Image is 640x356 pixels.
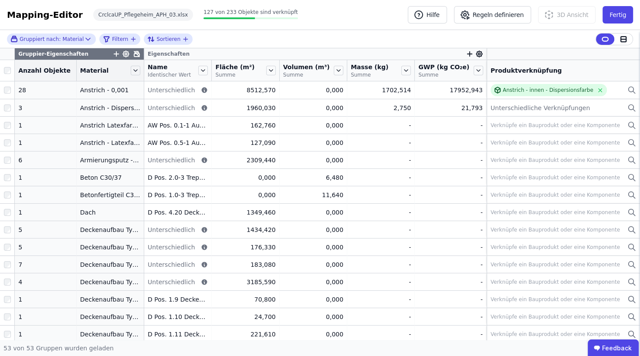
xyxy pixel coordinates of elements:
div: 3 [18,104,73,112]
div: D Pos. 1.0-3 Treppenläufe Fertigteil [148,191,208,199]
span: GWP (kg CO₂e) [418,63,469,71]
div: 1 [18,191,73,199]
span: Eigenschaften [148,50,190,57]
div: 1 [18,173,73,182]
div: 0,000 [283,295,343,304]
div: Deckenaufbau Typ 2.0 [80,243,140,252]
div: 183,080 [215,260,275,269]
div: Produktverknüpfung [491,66,637,75]
span: Unterschiedlich [148,86,195,94]
div: Deckenaufbau Typ 3.0 [80,260,140,269]
button: Fertig [603,6,633,24]
div: D Pos. 4.20 Decke über 3.OG [148,208,208,217]
div: 2,750 [351,104,411,112]
button: 3D Ansicht [538,6,596,24]
button: filter_by [103,34,137,44]
div: 0,000 [283,156,343,165]
div: 1434,420 [215,225,275,234]
div: - [418,295,483,304]
span: Unterschiedlich [148,104,195,112]
div: CrclcaUP_Pflegeheim_APH_03.xlsx [93,9,193,21]
div: - [351,312,411,321]
span: Unterschiedlich [148,243,195,252]
div: Mapping-Editor [7,9,83,21]
div: 70,800 [215,295,275,304]
div: D Pos. 2.0-3 Treppenpodeste [148,173,208,182]
div: 6,480 [283,173,343,182]
span: Fläche (m²) [215,63,254,71]
span: Summe [215,71,254,78]
div: 1 [18,208,73,217]
span: Summe [351,71,389,78]
div: D Pos. 1.10 Deckenaufbau Typ 6.0 [148,312,208,321]
div: Verknüpfe ein Bauprodukt oder eine Komponente [491,313,620,320]
span: Masse (kg) [351,63,389,71]
span: Anzahl Objekte [18,66,71,75]
div: - [351,260,411,269]
span: Unterschiedlich [148,156,195,165]
div: 0,000 [283,104,343,112]
div: - [418,312,483,321]
div: - [351,156,411,165]
span: Material [80,66,109,75]
div: Anstrich - Latexfarbe - 0,001 [80,138,140,147]
div: - [418,156,483,165]
div: 0,000 [283,312,343,321]
div: 11,640 [283,191,343,199]
div: 0,000 [283,278,343,286]
div: Armierungsputz - 0,01 [80,156,140,165]
span: Unterschiedlich [148,260,195,269]
div: - [351,121,411,130]
div: 7 [18,260,73,269]
button: Regeln definieren [454,6,531,24]
div: Verknüpfe ein Bauprodukt oder eine Komponente [491,157,620,164]
div: 2309,440 [215,156,275,165]
span: Gruppiert nach: [20,36,61,43]
div: - [418,191,483,199]
div: 1349,460 [215,208,275,217]
div: - [418,138,483,147]
div: 5 [18,225,73,234]
div: 0,000 [283,330,343,339]
div: Anstrich - 0,001 [80,86,140,94]
div: 221,610 [215,330,275,339]
div: Deckenaufbau Typ 5.0 [80,295,140,304]
div: 24,700 [215,312,275,321]
div: D Pos. 1.11 Deckenaufbau Typ 7.0 [148,330,208,339]
span: Name [148,63,191,71]
button: Sortieren [147,34,189,44]
div: Deckenaufbau Typ 1.0 [80,225,140,234]
div: - [351,295,411,304]
div: 4 [18,278,73,286]
div: 0,000 [283,121,343,130]
span: Summe [283,71,330,78]
div: Deckenaufbau Typ 6.0 [80,312,140,321]
div: - [418,208,483,217]
div: - [418,243,483,252]
div: 1 [18,138,73,147]
div: 0,000 [283,86,343,94]
div: - [351,173,411,182]
div: 8512,570 [215,86,275,94]
div: - [418,330,483,339]
div: Beton C30/37 [80,173,140,182]
div: - [351,208,411,217]
div: AW Pos. 0.5-1 Außenwand [148,138,208,147]
div: 1960,030 [215,104,275,112]
div: 0,000 [283,138,343,147]
div: Verknüpfe ein Bauprodukt oder eine Komponente [491,139,620,146]
div: - [351,243,411,252]
div: - [351,278,411,286]
div: 162,760 [215,121,275,130]
div: Betonfertigteil C30/37 [80,191,140,199]
div: 6 [18,156,73,165]
span: Sortieren [156,36,180,43]
div: 1 [18,330,73,339]
div: AW Pos. 0.1-1 Außenwand [148,121,208,130]
div: 1702,514 [351,86,411,94]
span: Filtern [112,36,128,43]
div: - [351,225,411,234]
span: Unterschiedlich [148,278,195,286]
div: Verknüpfe ein Bauprodukt oder eine Komponente [491,226,620,233]
div: Material [10,35,84,43]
